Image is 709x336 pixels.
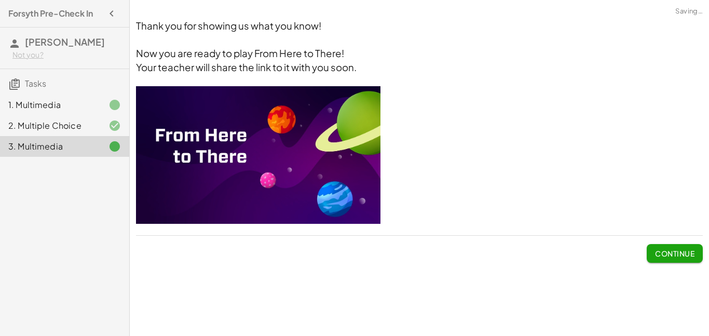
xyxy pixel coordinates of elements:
[136,20,321,32] span: Thank you for showing us what you know!
[25,36,105,48] span: [PERSON_NAME]
[108,99,121,111] i: Task finished.
[655,249,694,258] span: Continue
[8,119,92,132] div: 2. Multiple Choice
[8,140,92,153] div: 3. Multimedia
[8,7,93,20] h4: Forsyth Pre-Check In
[108,119,121,132] i: Task finished and correct.
[108,140,121,153] i: Task finished.
[136,47,344,59] span: Now you are ready to play From Here to There!
[647,244,703,263] button: Continue
[136,86,380,224] img: 0186a6281d6835875bfd5d65a1e6d29c758b852ccbe572c90b809493d3b85746.jpeg
[136,61,357,73] span: Your teacher will share the link to it with you soon.
[25,78,46,89] span: Tasks
[8,99,92,111] div: 1. Multimedia
[675,6,703,17] span: Saving…
[12,50,121,60] div: Not you?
